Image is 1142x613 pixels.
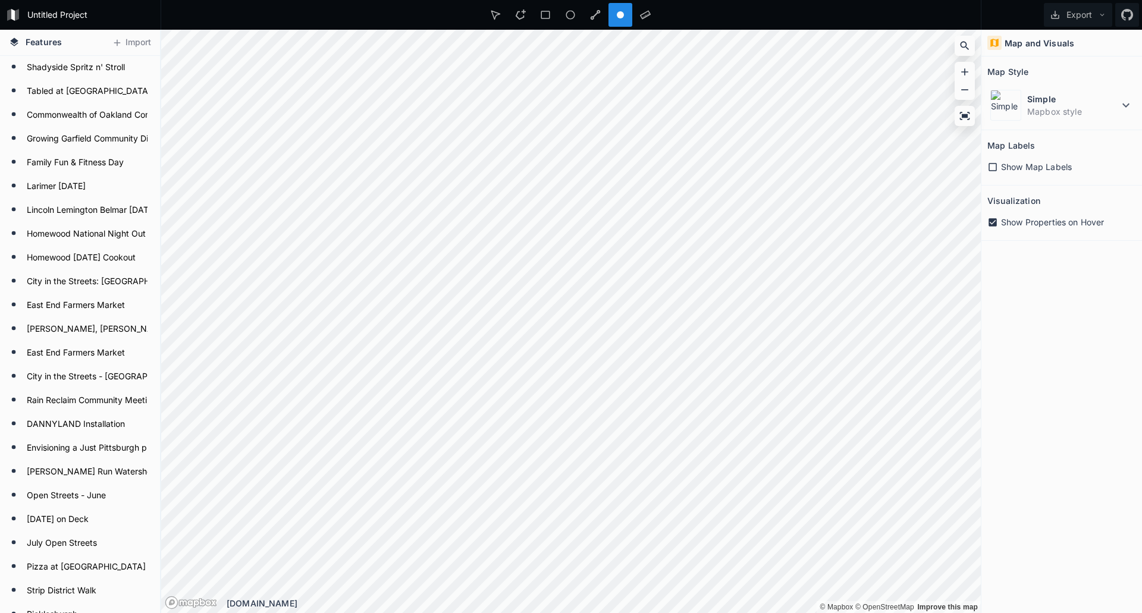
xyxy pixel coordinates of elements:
[26,36,62,48] span: Features
[1001,216,1104,228] span: Show Properties on Hover
[855,603,914,611] a: OpenStreetMap
[990,90,1021,121] img: Simple
[165,596,217,609] a: Mapbox logo
[987,62,1028,81] h2: Map Style
[820,603,853,611] a: Mapbox
[1027,93,1119,105] dt: Simple
[1044,3,1112,27] button: Export
[987,191,1040,210] h2: Visualization
[1001,161,1072,173] span: Show Map Labels
[917,603,978,611] a: Map feedback
[987,136,1035,155] h2: Map Labels
[1027,105,1119,118] dd: Mapbox style
[1005,37,1074,49] h4: Map and Visuals
[106,33,157,52] button: Import
[227,597,981,609] div: [DOMAIN_NAME]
